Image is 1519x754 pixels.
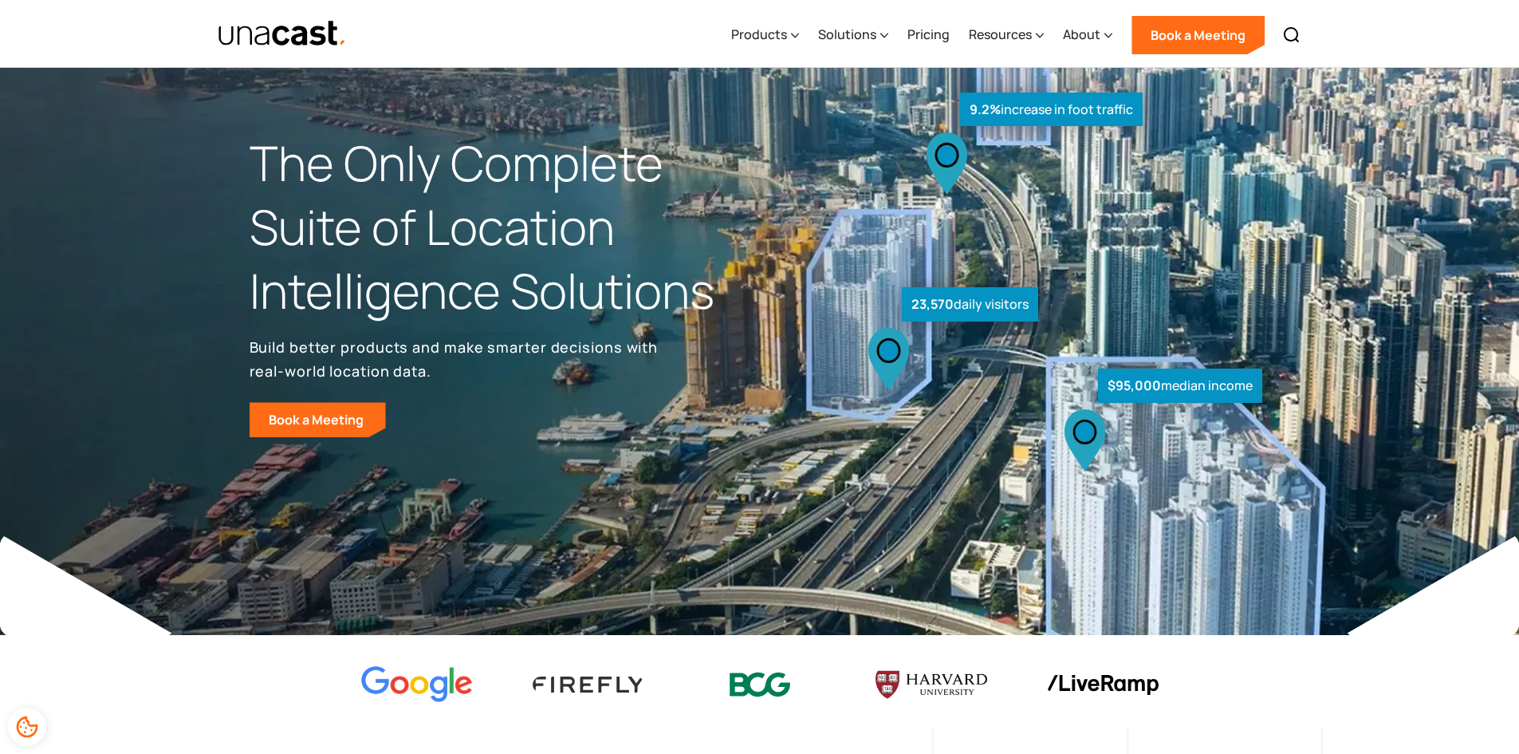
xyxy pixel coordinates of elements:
div: Solutions [818,2,888,68]
div: About [1063,25,1100,44]
div: increase in foot traffic [960,93,1143,127]
strong: 23,570 [911,295,954,313]
div: About [1063,2,1112,68]
a: home [218,20,348,48]
div: median income [1098,369,1262,403]
a: Pricing [907,2,950,68]
div: Products [731,2,799,68]
img: Harvard U logo [876,665,987,704]
img: BCG logo [704,662,816,708]
img: Firefly Advertising logo [533,677,644,692]
div: Cookie Preferences [8,708,46,746]
img: Unacast text logo [218,20,348,48]
div: Products [731,25,787,44]
p: Build better products and make smarter decisions with real-world location data. [250,335,664,383]
a: Book a Meeting [1131,16,1265,54]
div: Solutions [818,25,876,44]
h1: The Only Complete Suite of Location Intelligence Solutions [250,132,760,322]
div: Resources [969,25,1032,44]
strong: 9.2% [970,101,1001,118]
strong: $95,000 [1108,377,1161,394]
div: Resources [969,2,1044,68]
a: Book a Meeting [250,402,386,437]
img: Search icon [1282,26,1301,45]
img: Google logo Color [361,666,473,704]
div: daily visitors [902,287,1038,322]
img: liveramp logo [1047,675,1159,695]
